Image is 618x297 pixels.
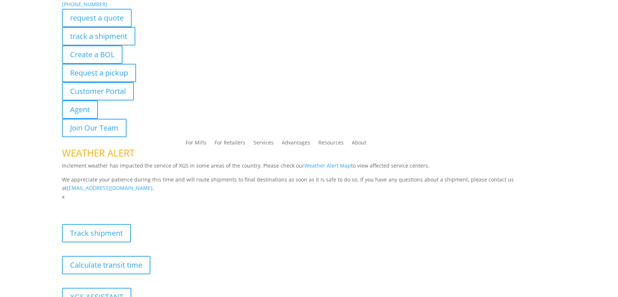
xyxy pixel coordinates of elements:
a: Resources [318,140,344,148]
a: About [352,140,366,148]
a: [EMAIL_ADDRESS][DOMAIN_NAME] [67,184,153,191]
a: track a shipment [62,27,135,45]
a: Join Our Team [62,119,127,137]
a: Advantages [282,140,310,148]
a: request a quote [62,9,132,27]
p: x [62,192,556,201]
a: Customer Portal [62,82,134,100]
b: Visibility, transparency, and control for your entire supply chain. [62,202,226,209]
a: Services [253,140,274,148]
a: Track shipment [62,224,131,242]
a: Weather Alert Map [304,162,351,169]
a: For Retailers [215,140,245,148]
a: Request a pickup [62,64,136,82]
p: Inclement weather has impacted the service of XGS in some areas of the country. Please check our ... [62,161,556,175]
a: Calculate transit time [62,256,150,274]
p: We appreciate your patience during this time and will route shipments to final destinations as so... [62,175,556,193]
a: [PHONE_NUMBER] [62,1,107,8]
a: Agent [62,100,98,119]
a: Create a BOL [62,45,122,64]
span: WEATHER ALERT [62,146,135,159]
a: For Mills [186,140,206,148]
